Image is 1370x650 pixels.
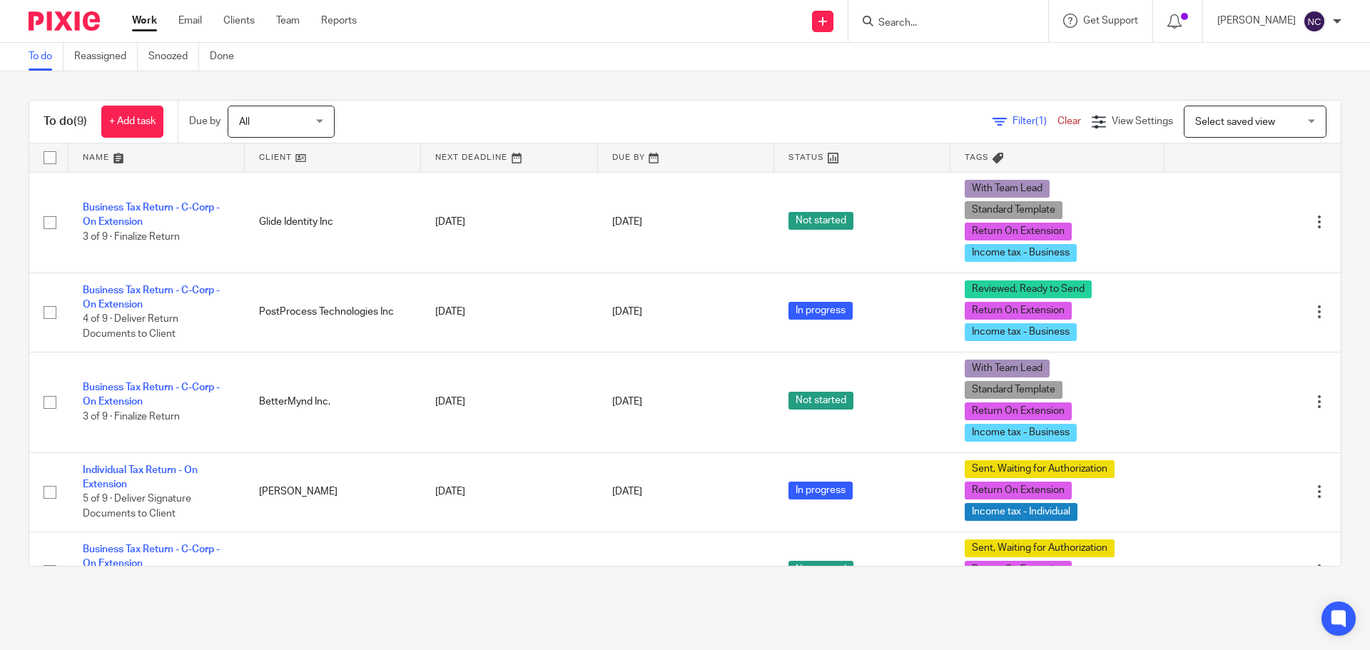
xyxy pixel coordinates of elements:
[788,482,853,499] span: In progress
[245,352,421,452] td: BetterMynd Inc.
[239,117,250,127] span: All
[421,273,597,352] td: [DATE]
[44,114,87,129] h1: To do
[1303,10,1326,33] img: svg%3E
[223,14,255,28] a: Clients
[276,14,300,28] a: Team
[83,494,191,519] span: 5 of 9 · Deliver Signature Documents to Client
[83,465,198,489] a: Individual Tax Return - On Extension
[421,452,597,532] td: [DATE]
[1112,116,1173,126] span: View Settings
[965,539,1115,557] span: Sent, Waiting for Authorization
[29,11,100,31] img: Pixie
[178,14,202,28] a: Email
[1217,14,1296,28] p: [PERSON_NAME]
[965,482,1072,499] span: Return On Extension
[965,561,1072,579] span: Return On Extension
[74,43,138,71] a: Reassigned
[73,116,87,127] span: (9)
[1035,116,1047,126] span: (1)
[321,14,357,28] a: Reports
[612,397,642,407] span: [DATE]
[965,424,1077,442] span: Income tax - Business
[965,244,1077,262] span: Income tax - Business
[29,43,64,71] a: To do
[788,302,853,320] span: In progress
[189,114,220,128] p: Due by
[101,106,163,138] a: + Add task
[788,392,853,410] span: Not started
[421,532,597,611] td: [DATE]
[210,43,245,71] a: Done
[877,17,1005,30] input: Search
[1057,116,1081,126] a: Clear
[83,285,220,310] a: Business Tax Return - C-Corp - On Extension
[965,302,1072,320] span: Return On Extension
[965,381,1062,399] span: Standard Template
[612,217,642,227] span: [DATE]
[83,544,220,569] a: Business Tax Return - C-Corp - On Extension
[788,561,853,579] span: Not started
[965,323,1077,341] span: Income tax - Business
[788,212,853,230] span: Not started
[1013,116,1057,126] span: Filter
[965,201,1062,219] span: Standard Template
[965,460,1115,478] span: Sent, Waiting for Authorization
[965,503,1077,521] span: Income tax - Individual
[612,307,642,317] span: [DATE]
[245,172,421,273] td: Glide Identity Inc
[245,273,421,352] td: PostProcess Technologies Inc
[965,153,989,161] span: Tags
[421,352,597,452] td: [DATE]
[965,360,1050,377] span: With Team Lead
[245,532,421,611] td: Annabella Technologies, Inc.
[1195,117,1275,127] span: Select saved view
[148,43,199,71] a: Snoozed
[83,203,220,227] a: Business Tax Return - C-Corp - On Extension
[83,232,180,242] span: 3 of 9 · Finalize Return
[1083,16,1138,26] span: Get Support
[965,180,1050,198] span: With Team Lead
[245,452,421,532] td: [PERSON_NAME]
[421,172,597,273] td: [DATE]
[612,487,642,497] span: [DATE]
[965,223,1072,240] span: Return On Extension
[83,412,180,422] span: 3 of 9 · Finalize Return
[965,280,1092,298] span: Reviewed, Ready to Send
[132,14,157,28] a: Work
[83,382,220,407] a: Business Tax Return - C-Corp - On Extension
[965,402,1072,420] span: Return On Extension
[83,315,178,340] span: 4 of 9 · Deliver Return Documents to Client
